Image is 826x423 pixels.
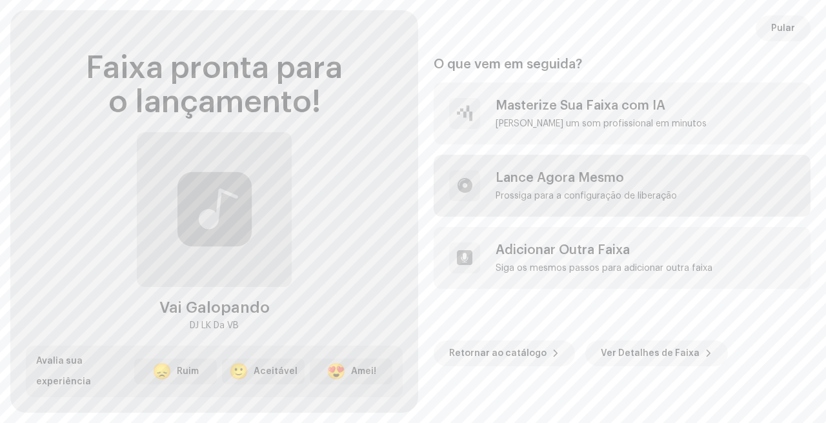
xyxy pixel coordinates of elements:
[159,297,270,318] div: Vai Galopando
[36,357,91,386] span: Avalia sua experiência
[351,365,376,379] div: Amei!
[496,98,707,113] div: Masterize Sua Faixa com IA
[434,340,575,366] button: Retornar ao catálogo
[601,340,700,366] span: Ver Detalhes de Faixa
[434,155,811,217] re-a-post-create-item: Lance Agora Mesmo
[190,318,239,333] div: DJ LK Da VB
[496,119,707,129] div: [PERSON_NAME] um som profissional em minutos
[152,364,172,379] div: 😞
[177,365,199,379] div: Ruim
[254,365,297,379] div: Aceitável
[434,83,811,144] re-a-post-create-item: Masterize Sua Faixa com IA
[756,15,811,41] button: Pular
[434,227,811,289] re-a-post-create-item: Adicionar Outra Faixa
[327,364,346,379] div: 😍
[496,242,712,258] div: Adicionar Outra Faixa
[434,57,811,72] div: O que vem em seguida?
[496,191,677,201] div: Prossiga para a configuração de liberação
[585,340,728,366] button: Ver Detalhes de Faixa
[496,263,712,273] div: Siga os mesmos passos para adicionar outra faixa
[496,170,677,186] div: Lance Agora Mesmo
[229,364,248,379] div: 🙂
[449,340,547,366] span: Retornar ao catálogo
[26,52,403,120] div: Faixa pronta para o lançamento!
[771,15,795,41] span: Pular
